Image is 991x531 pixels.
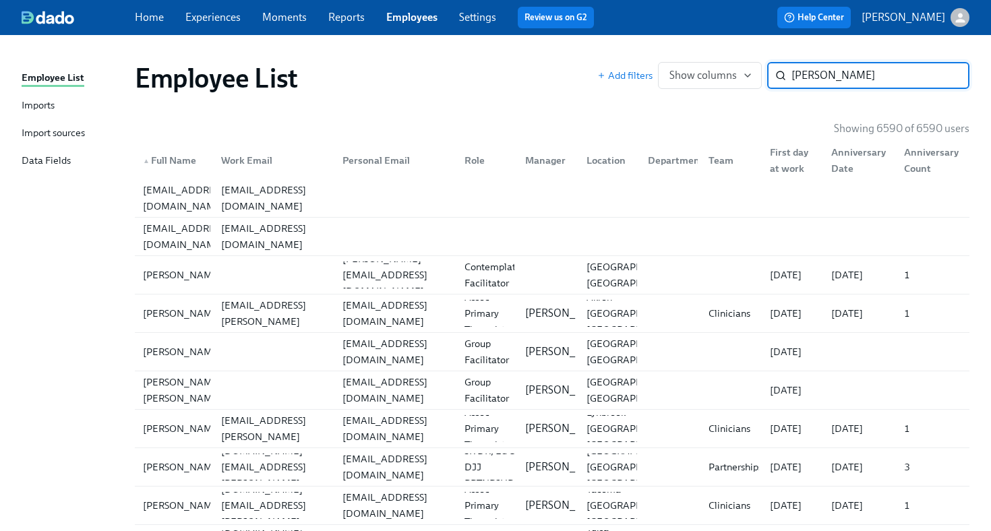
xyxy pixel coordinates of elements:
div: Manager [514,147,576,174]
span: Help Center [784,11,844,24]
div: Work Email [216,152,332,168]
div: Import sources [22,125,85,142]
div: [PERSON_NAME][PERSON_NAME][DOMAIN_NAME][EMAIL_ADDRESS][PERSON_NAME][DOMAIN_NAME][EMAIL_ADDRESS][D... [135,448,969,486]
div: Anniversary Count [899,144,967,177]
div: [PERSON_NAME] [PERSON_NAME] [138,374,227,406]
div: Department [642,152,709,168]
div: Assoc Primary Therapist [459,481,515,530]
button: Add filters [597,69,653,82]
div: 3 [899,459,967,475]
div: [PERSON_NAME] [138,344,227,360]
a: Data Fields [22,153,124,170]
div: Department [637,147,698,174]
div: [DATE] [826,459,894,475]
div: [EMAIL_ADDRESS][DOMAIN_NAME] [216,182,332,214]
div: [GEOGRAPHIC_DATA], [GEOGRAPHIC_DATA] [581,259,694,291]
button: [PERSON_NAME] [862,8,969,27]
a: [PERSON_NAME][PERSON_NAME][EMAIL_ADDRESS][DOMAIN_NAME]Contemplative Facilitator[GEOGRAPHIC_DATA],... [135,256,969,294]
div: [EMAIL_ADDRESS][DOMAIN_NAME] [337,412,454,445]
button: Review us on G2 [518,7,594,28]
a: Settings [459,11,496,24]
div: 1 [899,305,967,321]
div: [EMAIL_ADDRESS][DOMAIN_NAME] [337,374,454,406]
div: [GEOGRAPHIC_DATA], [GEOGRAPHIC_DATA] [581,336,694,368]
div: 1 [899,497,967,513]
p: [PERSON_NAME] [525,460,609,474]
div: [PERSON_NAME][DOMAIN_NAME][EMAIL_ADDRESS][PERSON_NAME][DOMAIN_NAME] [216,427,332,507]
div: Anniversary Date [820,147,894,174]
a: Reports [328,11,365,24]
div: [PERSON_NAME] [138,305,227,321]
div: [DATE] [826,305,894,321]
div: [PERSON_NAME][EMAIL_ADDRESS][DOMAIN_NAME] [337,251,454,299]
a: Employees [386,11,438,24]
div: Anniversary Date [826,144,894,177]
div: [EMAIL_ADDRESS][DOMAIN_NAME] [337,297,454,330]
a: [PERSON_NAME][PERSON_NAME][EMAIL_ADDRESS][PERSON_NAME][DOMAIN_NAME][EMAIL_ADDRESS][DOMAIN_NAME]As... [135,410,969,448]
p: Showing 6590 of 6590 users [834,121,969,136]
div: Data Fields [22,153,71,170]
button: Show columns [658,62,762,89]
a: [PERSON_NAME][PERSON_NAME][DOMAIN_NAME][EMAIL_ADDRESS][PERSON_NAME][DOMAIN_NAME][EMAIL_ADDRESS][D... [135,487,969,525]
a: Import sources [22,125,124,142]
div: [PERSON_NAME] [138,420,227,437]
button: Help Center [777,7,851,28]
div: Lynbrook [GEOGRAPHIC_DATA] [GEOGRAPHIC_DATA] [581,404,691,453]
div: Assoc Primary Therapist [459,289,515,338]
div: Team [703,152,759,168]
a: [PERSON_NAME][EMAIL_ADDRESS][DOMAIN_NAME]Group Facilitator[PERSON_NAME][GEOGRAPHIC_DATA], [GEOGRA... [135,333,969,371]
div: Personal Email [337,152,454,168]
div: Anniversary Count [893,147,967,174]
a: [PERSON_NAME][PERSON_NAME][DOMAIN_NAME][EMAIL_ADDRESS][PERSON_NAME][DOMAIN_NAME][EMAIL_ADDRESS][D... [135,448,969,487]
div: Work Email [210,147,332,174]
a: Moments [262,11,307,24]
div: First day at work [759,147,820,174]
div: Partnerships [703,459,768,475]
p: [PERSON_NAME] [525,344,609,359]
div: Clinicians [703,305,759,321]
div: SR DR, Ed & DJJ PRTNRSHPS [459,443,524,491]
div: Role [454,147,515,174]
div: Manager [520,152,576,168]
div: [DATE] [764,344,820,360]
a: Experiences [185,11,241,24]
p: [PERSON_NAME] [525,498,609,513]
p: [PERSON_NAME] [862,10,945,25]
div: [PERSON_NAME] [PERSON_NAME][EMAIL_ADDRESS][DOMAIN_NAME]Group Facilitator[PERSON_NAME][GEOGRAPHIC_... [135,371,969,409]
div: [EMAIL_ADDRESS][DOMAIN_NAME] [337,489,454,522]
div: Location [576,147,637,174]
div: [EMAIL_ADDRESS][DOMAIN_NAME] [138,182,233,214]
a: Review us on G2 [524,11,587,24]
a: Imports [22,98,124,115]
div: Location [581,152,637,168]
div: Clinicians [703,420,759,437]
a: [EMAIL_ADDRESS][DOMAIN_NAME][EMAIL_ADDRESS][DOMAIN_NAME] [135,218,969,256]
div: Tacoma [GEOGRAPHIC_DATA] [GEOGRAPHIC_DATA] [581,481,691,530]
div: [PERSON_NAME] [138,497,227,513]
div: Employee List [22,70,84,87]
a: [PERSON_NAME] [PERSON_NAME][EMAIL_ADDRESS][DOMAIN_NAME]Group Facilitator[PERSON_NAME][GEOGRAPHIC_... [135,371,969,410]
a: dado [22,11,135,24]
div: [PERSON_NAME][EMAIL_ADDRESS][DOMAIN_NAME]Group Facilitator[PERSON_NAME][GEOGRAPHIC_DATA], [GEOGRA... [135,333,969,371]
div: [DATE] [764,420,820,437]
div: [DATE] [764,459,820,475]
p: [PERSON_NAME] [525,383,609,398]
div: [PERSON_NAME][PERSON_NAME][EMAIL_ADDRESS][DOMAIN_NAME]Contemplative Facilitator[GEOGRAPHIC_DATA],... [135,256,969,294]
p: [PERSON_NAME] [525,421,609,436]
div: [DATE] [764,267,820,283]
div: Team [698,147,759,174]
img: dado [22,11,74,24]
div: 1 [899,420,967,437]
div: [EMAIL_ADDRESS][DOMAIN_NAME][EMAIL_ADDRESS][DOMAIN_NAME] [135,179,969,217]
div: [DATE] [764,497,820,513]
span: ▲ [143,158,150,164]
div: Clinicians [703,497,759,513]
div: Full Name [138,152,210,168]
div: [GEOGRAPHIC_DATA] [GEOGRAPHIC_DATA] [GEOGRAPHIC_DATA] [581,443,691,491]
p: [PERSON_NAME] [525,306,609,321]
div: First day at work [764,144,820,177]
div: [EMAIL_ADDRESS][DOMAIN_NAME] [216,220,332,253]
div: ▲Full Name [138,147,210,174]
div: Contemplative Facilitator [459,259,534,291]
